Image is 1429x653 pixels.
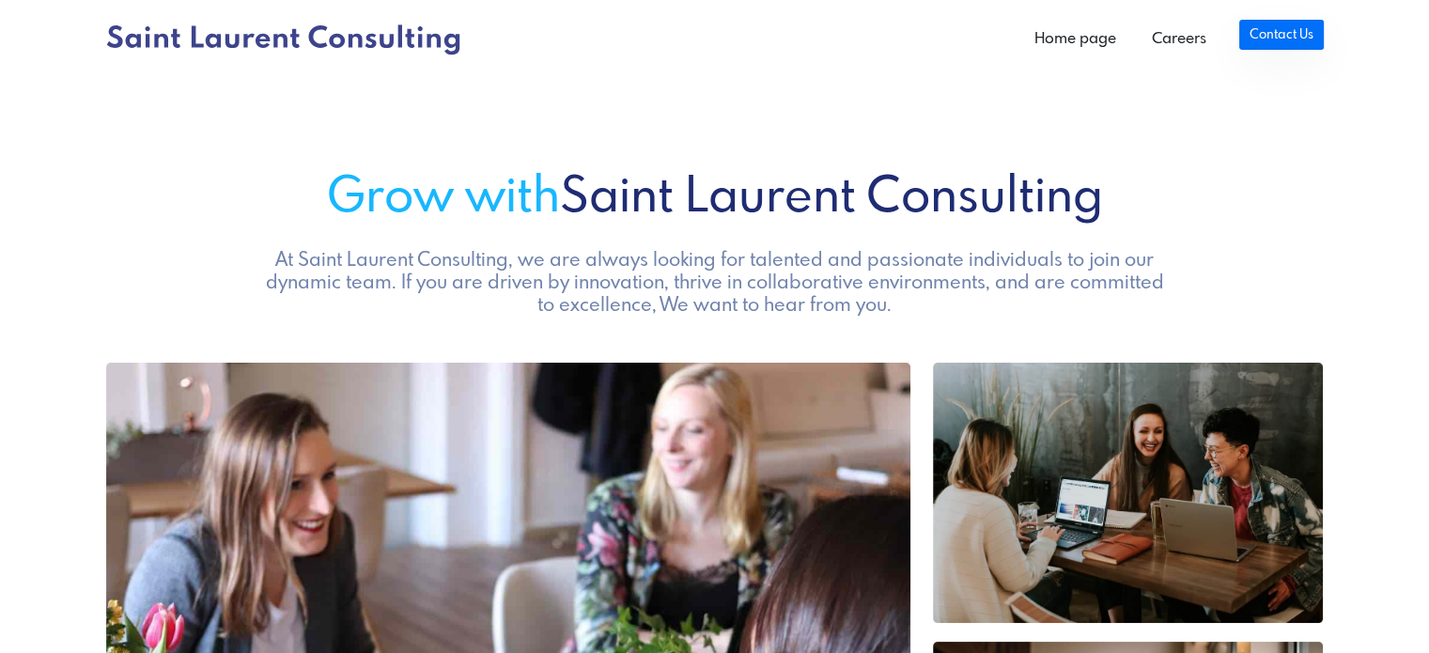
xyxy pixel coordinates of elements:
h5: At Saint Laurent Consulting, we are always looking for talented and passionate individuals to joi... [258,250,1172,318]
a: Home page [1017,21,1134,58]
span: Grow with [327,174,560,223]
h1: Saint Laurent Consulting [106,170,1324,227]
a: Contact Us [1239,20,1323,50]
a: Careers [1134,21,1224,58]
